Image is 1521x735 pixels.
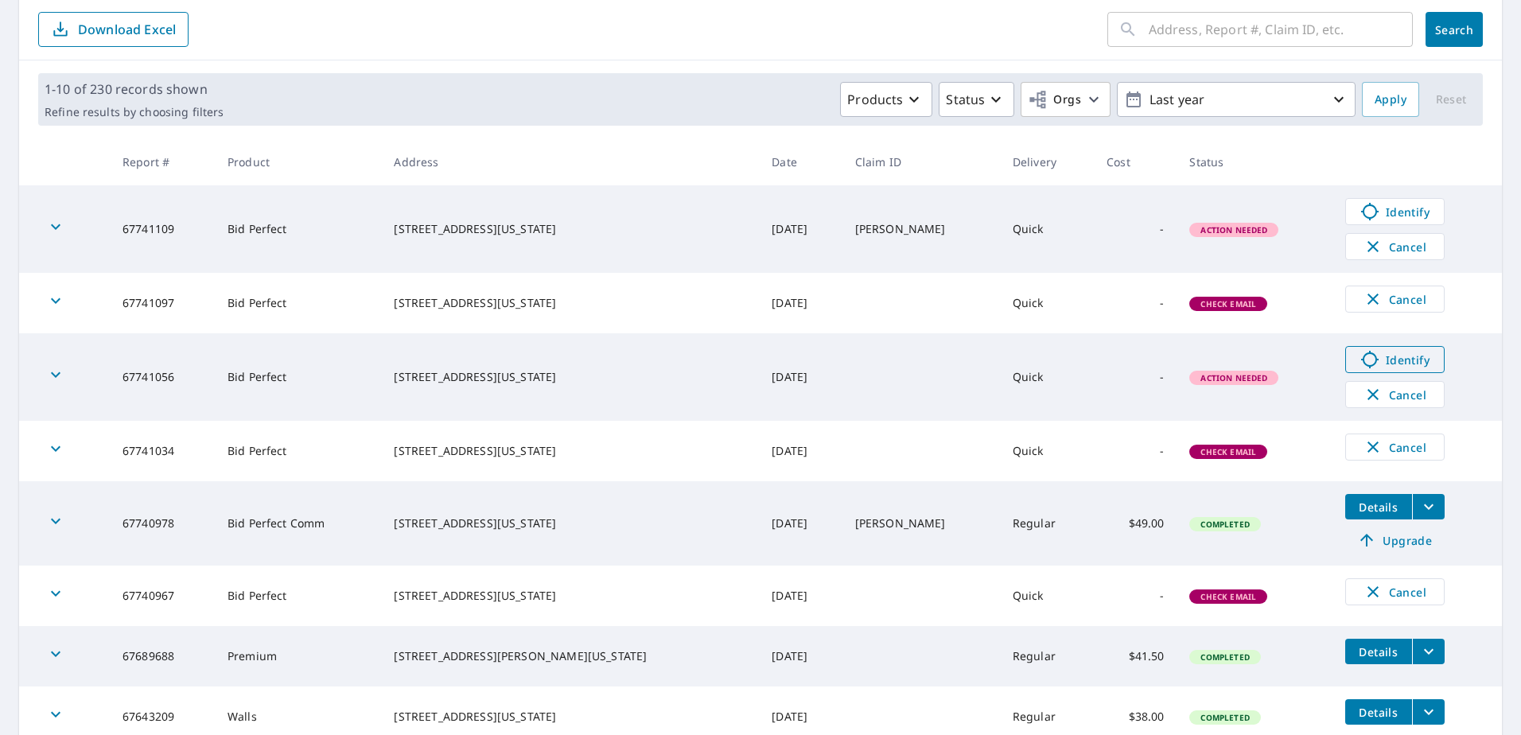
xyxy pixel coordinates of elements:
td: Quick [1000,566,1094,626]
td: [DATE] [759,273,842,333]
span: Details [1355,500,1402,515]
span: Identify [1356,350,1434,369]
span: Apply [1375,90,1406,110]
th: Claim ID [842,138,1000,185]
span: Action Needed [1191,372,1277,383]
td: 67741109 [110,185,215,273]
button: detailsBtn-67643209 [1345,699,1412,725]
td: [PERSON_NAME] [842,481,1000,566]
th: Product [215,138,382,185]
div: [STREET_ADDRESS][PERSON_NAME][US_STATE] [394,648,746,664]
button: Apply [1362,82,1419,117]
div: [STREET_ADDRESS][US_STATE] [394,369,746,385]
p: Refine results by choosing filters [45,105,224,119]
td: - [1094,185,1177,273]
td: $49.00 [1094,481,1177,566]
td: [DATE] [759,185,842,273]
th: Report # [110,138,215,185]
td: Quick [1000,185,1094,273]
th: Delivery [1000,138,1094,185]
button: filesDropdownBtn-67643209 [1412,699,1445,725]
button: Orgs [1021,82,1111,117]
td: - [1094,273,1177,333]
td: [DATE] [759,333,842,421]
td: 67741097 [110,273,215,333]
td: Quick [1000,333,1094,421]
button: Last year [1117,82,1356,117]
td: Bid Perfect [215,185,382,273]
td: - [1094,566,1177,626]
span: Details [1355,644,1402,659]
button: detailsBtn-67740978 [1345,494,1412,519]
a: Identify [1345,198,1445,225]
div: [STREET_ADDRESS][US_STATE] [394,588,746,604]
p: Products [847,90,903,109]
td: - [1094,333,1177,421]
div: [STREET_ADDRESS][US_STATE] [394,295,746,311]
span: Search [1438,22,1470,37]
button: filesDropdownBtn-67689688 [1412,639,1445,664]
button: detailsBtn-67689688 [1345,639,1412,664]
td: [DATE] [759,626,842,686]
button: Search [1426,12,1483,47]
td: $41.50 [1094,626,1177,686]
span: Cancel [1362,290,1428,309]
td: Bid Perfect [215,566,382,626]
span: Identify [1356,202,1434,221]
p: Status [946,90,985,109]
td: 67740967 [110,566,215,626]
th: Status [1177,138,1332,185]
td: - [1094,421,1177,481]
span: Completed [1191,519,1258,530]
span: Cancel [1362,582,1428,601]
p: Download Excel [78,21,176,38]
td: [DATE] [759,481,842,566]
td: Quick [1000,421,1094,481]
td: Regular [1000,481,1094,566]
td: Bid Perfect Comm [215,481,382,566]
td: 67740978 [110,481,215,566]
td: Bid Perfect [215,333,382,421]
span: Cancel [1362,437,1428,457]
td: Bid Perfect [215,421,382,481]
td: Quick [1000,273,1094,333]
span: Action Needed [1191,224,1277,235]
td: 67741056 [110,333,215,421]
div: [STREET_ADDRESS][US_STATE] [394,515,746,531]
span: Check Email [1191,591,1266,602]
button: Download Excel [38,12,189,47]
span: Upgrade [1355,531,1435,550]
span: Orgs [1028,90,1081,110]
button: Cancel [1345,434,1445,461]
a: Upgrade [1345,527,1445,553]
td: 67741034 [110,421,215,481]
div: [STREET_ADDRESS][US_STATE] [394,709,746,725]
div: [STREET_ADDRESS][US_STATE] [394,221,746,237]
button: Cancel [1345,381,1445,408]
button: Cancel [1345,233,1445,260]
div: [STREET_ADDRESS][US_STATE] [394,443,746,459]
p: 1-10 of 230 records shown [45,80,224,99]
td: 67689688 [110,626,215,686]
td: Bid Perfect [215,273,382,333]
span: Completed [1191,651,1258,663]
td: Premium [215,626,382,686]
span: Check Email [1191,298,1266,309]
input: Address, Report #, Claim ID, etc. [1149,7,1413,52]
td: [DATE] [759,566,842,626]
span: Details [1355,705,1402,720]
th: Cost [1094,138,1177,185]
a: Identify [1345,346,1445,373]
button: filesDropdownBtn-67740978 [1412,494,1445,519]
button: Cancel [1345,286,1445,313]
th: Date [759,138,842,185]
td: Regular [1000,626,1094,686]
span: Check Email [1191,446,1266,457]
span: Completed [1191,712,1258,723]
span: Cancel [1362,237,1428,256]
button: Cancel [1345,578,1445,605]
td: [DATE] [759,421,842,481]
td: [PERSON_NAME] [842,185,1000,273]
button: Status [939,82,1014,117]
th: Address [381,138,759,185]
